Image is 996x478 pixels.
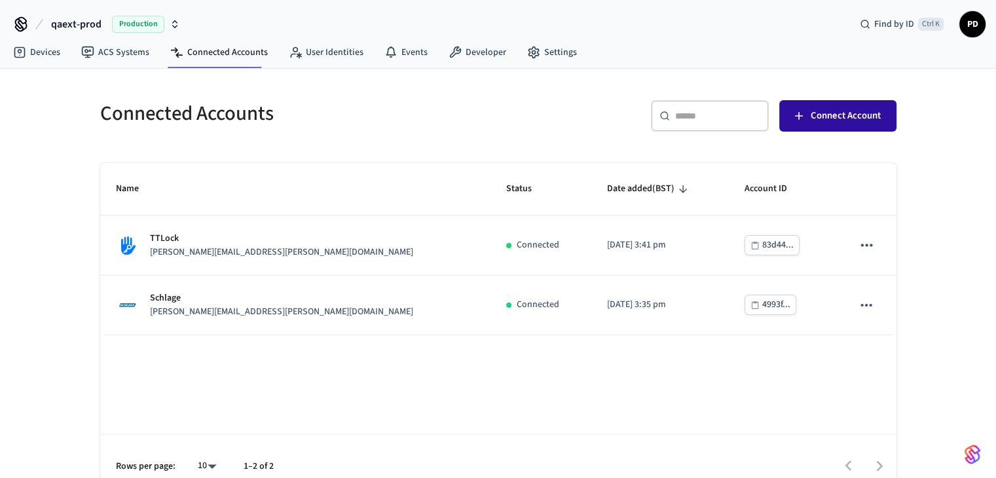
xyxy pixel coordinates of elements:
[745,235,800,255] button: 83d44...
[51,16,101,32] span: qaext-prod
[116,179,156,199] span: Name
[191,456,223,475] div: 10
[150,291,413,305] p: Schlage
[959,11,986,37] button: PD
[517,41,587,64] a: Settings
[779,100,896,132] button: Connect Account
[116,293,139,317] img: Schlage Logo, Square
[607,179,692,199] span: Date added(BST)
[811,107,881,124] span: Connect Account
[965,444,980,465] img: SeamLogoGradient.69752ec5.svg
[278,41,374,64] a: User Identities
[607,238,713,252] p: [DATE] 3:41 pm
[100,100,490,127] h5: Connected Accounts
[517,238,559,252] p: Connected
[116,460,175,473] p: Rows per page:
[71,41,160,64] a: ACS Systems
[150,232,413,246] p: TTLock
[374,41,438,64] a: Events
[150,305,413,319] p: [PERSON_NAME][EMAIL_ADDRESS][PERSON_NAME][DOMAIN_NAME]
[874,18,914,31] span: Find by ID
[762,297,790,313] div: 4993f...
[438,41,517,64] a: Developer
[112,16,164,33] span: Production
[150,246,413,259] p: [PERSON_NAME][EMAIL_ADDRESS][PERSON_NAME][DOMAIN_NAME]
[762,237,794,253] div: 83d44...
[506,179,549,199] span: Status
[745,295,796,315] button: 4993f...
[116,234,139,257] img: TTLock Logo, Square
[244,460,274,473] p: 1–2 of 2
[3,41,71,64] a: Devices
[160,41,278,64] a: Connected Accounts
[100,163,896,335] table: sticky table
[918,18,944,31] span: Ctrl K
[745,179,804,199] span: Account ID
[517,298,559,312] p: Connected
[849,12,954,36] div: Find by IDCtrl K
[607,298,713,312] p: [DATE] 3:35 pm
[961,12,984,36] span: PD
